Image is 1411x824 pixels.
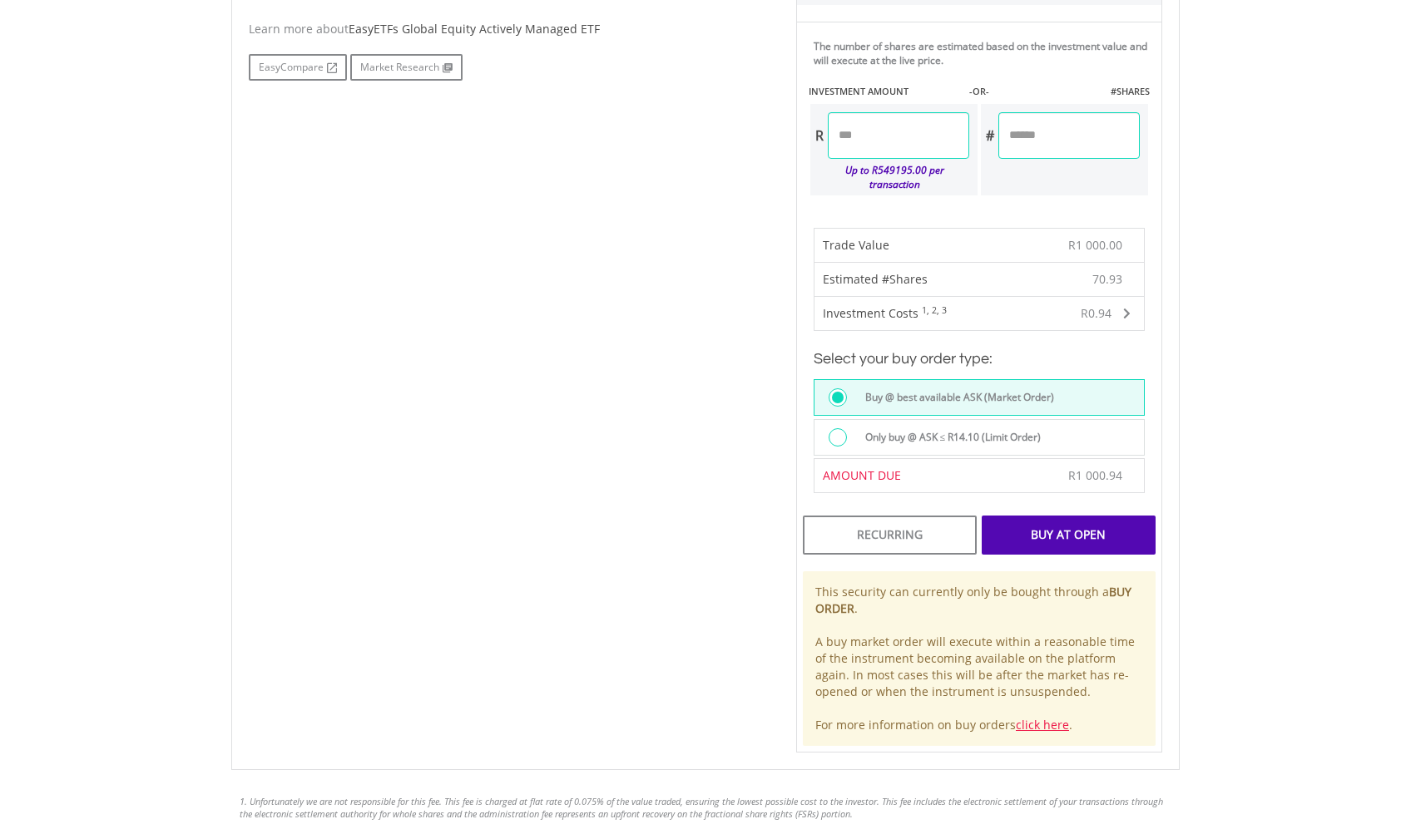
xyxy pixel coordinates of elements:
li: 1. Unfortunately we are not responsible for this fee. This fee is charged at flat rate of 0.075% ... [240,795,1171,821]
a: click here [1016,717,1069,733]
div: The number of shares are estimated based on the investment value and will execute at the live price. [814,39,1155,67]
span: 70.93 [1092,271,1122,288]
div: Recurring [803,516,977,554]
label: INVESTMENT AMOUNT [809,85,908,98]
span: EasyETFs Global Equity Actively Managed ETF [349,21,600,37]
span: R1 000.94 [1068,467,1122,483]
div: R [810,112,828,159]
label: -OR- [969,85,989,98]
label: #SHARES [1111,85,1150,98]
span: Estimated #Shares [823,271,928,287]
span: Trade Value [823,237,889,253]
a: Market Research [350,54,463,81]
div: Up to R549195.00 per transaction [810,159,969,195]
div: Buy At Open [982,516,1156,554]
a: EasyCompare [249,54,347,81]
sup: 1, 2, 3 [922,304,947,316]
span: Investment Costs [823,305,918,321]
div: Learn more about [249,21,771,37]
label: Only buy @ ASK ≤ R14.10 (Limit Order) [855,428,1042,447]
label: Buy @ best available ASK (Market Order) [855,388,1054,407]
h3: Select your buy order type: [814,348,1145,371]
span: R0.94 [1081,305,1111,321]
div: # [981,112,998,159]
span: R1 000.00 [1068,237,1122,253]
div: This security can currently only be bought through a . A buy market order will execute within a r... [803,571,1156,746]
b: BUY ORDER [815,584,1131,616]
span: AMOUNT DUE [823,467,901,483]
